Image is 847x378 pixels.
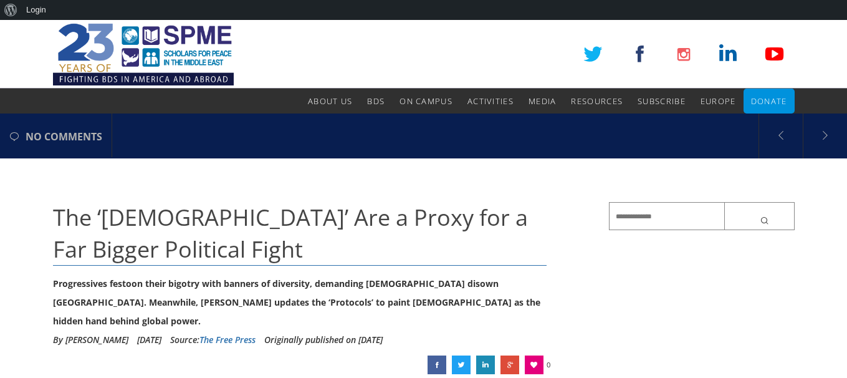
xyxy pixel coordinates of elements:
span: Resources [571,95,623,107]
a: The ‘Jews’ Are a Proxy for a Far Bigger Political Fight [500,356,519,374]
a: Activities [467,89,514,114]
span: BDS [367,95,385,107]
a: Donate [751,89,787,114]
a: About Us [308,89,352,114]
img: SPME [53,20,234,89]
a: The ‘Jews’ Are a Proxy for a Far Bigger Political Fight [452,356,471,374]
a: Subscribe [638,89,686,114]
a: Europe [701,89,736,114]
span: Donate [751,95,787,107]
span: 0 [547,356,550,374]
a: BDS [367,89,385,114]
li: By [PERSON_NAME] [53,331,128,349]
span: Media [529,95,557,107]
a: On Campus [400,89,452,114]
li: Originally published on [DATE] [264,331,383,349]
a: The ‘Jews’ Are a Proxy for a Far Bigger Political Fight [476,356,495,374]
span: Europe [701,95,736,107]
a: The Free Press [199,334,256,346]
span: About Us [308,95,352,107]
a: The ‘Jews’ Are a Proxy for a Far Bigger Political Fight [428,356,446,374]
span: On Campus [400,95,452,107]
li: [DATE] [137,331,161,349]
a: Resources [571,89,623,114]
span: no comments [26,115,102,158]
a: Media [529,89,557,114]
span: The ‘[DEMOGRAPHIC_DATA]’ Are a Proxy for a Far Bigger Political Fight [53,202,528,264]
span: Subscribe [638,95,686,107]
div: Source: [170,331,256,349]
div: Progressives festoon their bigotry with banners of diversity, demanding [DEMOGRAPHIC_DATA] disown... [53,274,547,331]
span: Activities [467,95,514,107]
